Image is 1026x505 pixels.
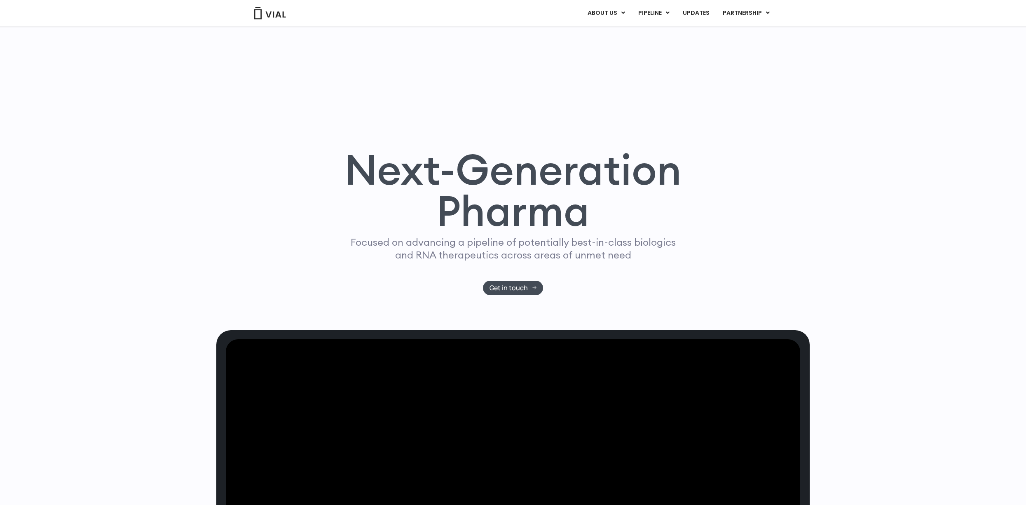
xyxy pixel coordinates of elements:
[716,6,776,20] a: PARTNERSHIPMenu Toggle
[483,281,543,295] a: Get in touch
[632,6,676,20] a: PIPELINEMenu Toggle
[490,285,528,291] span: Get in touch
[335,149,691,232] h1: Next-Generation Pharma
[347,236,679,261] p: Focused on advancing a pipeline of potentially best-in-class biologics and RNA therapeutics acros...
[253,7,286,19] img: Vial Logo
[676,6,716,20] a: UPDATES
[581,6,631,20] a: ABOUT USMenu Toggle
